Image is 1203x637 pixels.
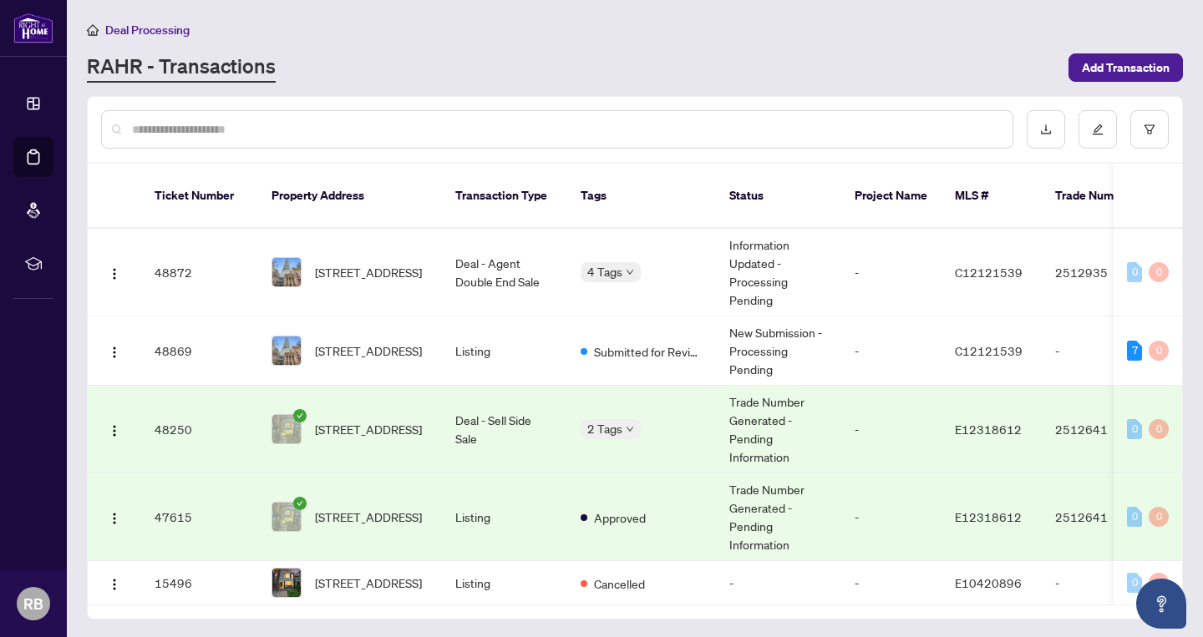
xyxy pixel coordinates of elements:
td: - [841,386,942,473]
span: filter [1144,124,1155,135]
img: thumbnail-img [272,569,301,597]
span: down [626,425,634,433]
span: Submitted for Review [594,342,703,361]
th: Status [716,164,841,229]
td: - [1042,561,1159,605]
td: 2512935 [1042,229,1159,316]
th: Transaction Type [442,164,567,229]
button: Logo [101,569,128,596]
img: thumbnail-img [272,415,301,443]
span: [STREET_ADDRESS] [315,341,422,360]
div: 0 [1127,573,1142,593]
button: download [1027,110,1065,149]
td: Listing [442,316,567,386]
td: Deal - Sell Side Sale [442,386,567,473]
img: thumbnail-img [272,258,301,286]
td: Trade Number Generated - Pending Information [716,473,841,561]
td: Listing [442,561,567,605]
td: Deal - Agent Double End Sale [442,229,567,316]
th: Tags [567,164,716,229]
img: Logo [108,578,121,591]
div: 0 [1127,262,1142,282]
button: filter [1130,110,1169,149]
button: edit [1079,110,1117,149]
th: Project Name [841,164,942,229]
span: check-circle [293,497,307,510]
span: [STREET_ADDRESS] [315,508,422,526]
td: Listing [442,473,567,561]
td: - [841,473,942,561]
a: RAHR - Transactions [87,53,276,83]
td: 47615 [141,473,258,561]
div: 0 [1149,419,1169,439]
img: thumbnail-img [272,503,301,531]
td: 15496 [141,561,258,605]
span: E12318612 [955,509,1022,524]
span: down [626,268,634,276]
div: 0 [1127,507,1142,527]
th: Property Address [258,164,442,229]
img: Logo [108,424,121,437]
td: - [841,316,942,386]
img: Logo [108,267,121,281]
th: Trade Number [1042,164,1159,229]
span: C12121539 [955,265,1023,280]
span: Approved [594,508,646,527]
span: home [87,24,99,36]
div: 0 [1149,262,1169,282]
td: - [841,229,942,316]
button: Logo [101,416,128,442]
span: RB [23,592,43,615]
span: check-circle [293,409,307,422]
span: 2 Tags [587,419,622,438]
div: 0 [1127,419,1142,439]
img: Logo [108,346,121,359]
div: 7 [1127,341,1142,361]
button: Logo [101,337,128,364]
div: 0 [1149,573,1169,593]
span: download [1040,124,1052,135]
span: [STREET_ADDRESS] [315,574,422,592]
img: Logo [108,512,121,525]
div: 0 [1149,341,1169,361]
img: logo [13,13,53,43]
img: thumbnail-img [272,336,301,365]
td: Trade Number Generated - Pending Information [716,386,841,473]
td: - [1042,316,1159,386]
th: MLS # [942,164,1042,229]
button: Add Transaction [1068,53,1183,82]
button: Logo [101,259,128,286]
td: - [716,561,841,605]
div: 0 [1149,507,1169,527]
span: E12318612 [955,422,1022,437]
th: Ticket Number [141,164,258,229]
span: [STREET_ADDRESS] [315,420,422,438]
td: New Submission - Processing Pending [716,316,841,386]
td: 2512641 [1042,386,1159,473]
td: 48250 [141,386,258,473]
td: 48869 [141,316,258,386]
span: Deal Processing [105,23,190,38]
span: [STREET_ADDRESS] [315,263,422,281]
button: Open asap [1136,579,1186,629]
span: edit [1092,124,1104,135]
td: 2512641 [1042,473,1159,561]
span: Cancelled [594,574,645,593]
td: 48872 [141,229,258,316]
span: 4 Tags [587,262,622,281]
td: Information Updated - Processing Pending [716,229,841,316]
span: E10420896 [955,575,1022,590]
span: C12121539 [955,343,1023,358]
span: Add Transaction [1082,54,1170,81]
button: Logo [101,503,128,530]
td: - [841,561,942,605]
